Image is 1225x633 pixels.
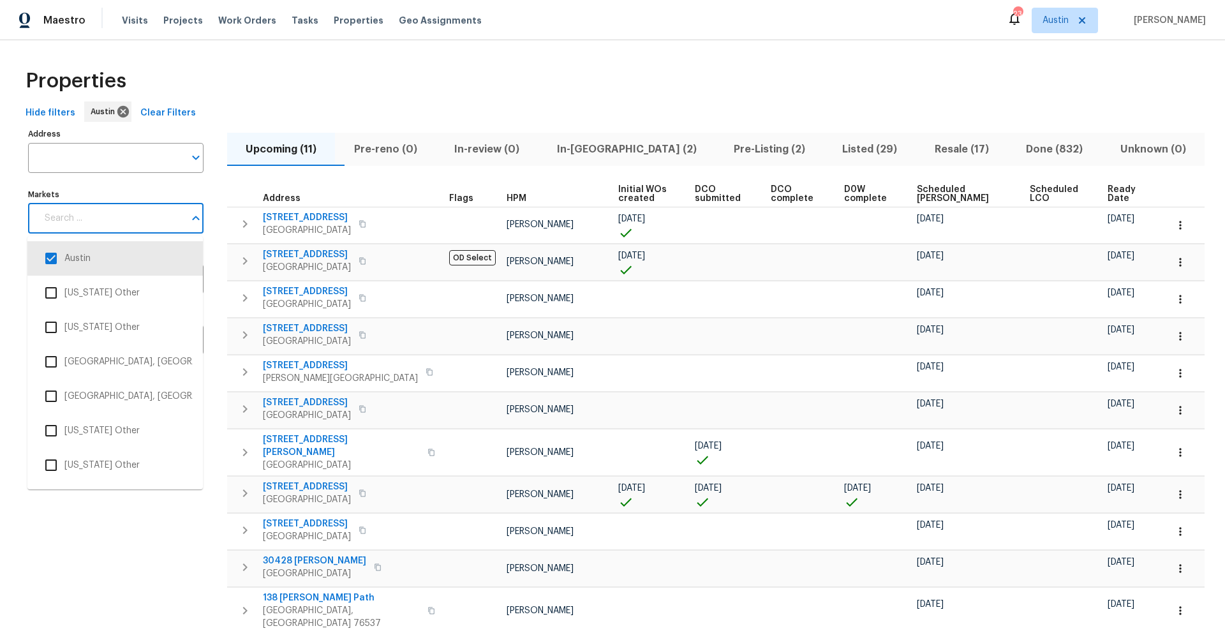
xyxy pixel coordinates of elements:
span: [STREET_ADDRESS] [263,211,351,224]
span: Tasks [292,16,318,25]
span: [GEOGRAPHIC_DATA] [263,493,351,506]
li: [GEOGRAPHIC_DATA], [GEOGRAPHIC_DATA] [38,348,193,375]
label: Markets [28,191,204,198]
span: [DATE] [1108,558,1134,567]
span: [STREET_ADDRESS] [263,285,351,298]
span: [PERSON_NAME] [1129,14,1206,27]
span: Austin [1043,14,1069,27]
span: Flags [449,194,473,203]
span: Scheduled [PERSON_NAME] [917,185,1007,203]
button: Clear Filters [135,101,201,125]
span: [DATE] [917,442,944,451]
span: Resale (17) [924,140,1000,158]
span: [STREET_ADDRESS] [263,396,351,409]
span: [GEOGRAPHIC_DATA] [263,530,351,543]
span: Ready Date [1108,185,1145,203]
span: [DATE] [917,600,944,609]
span: Geo Assignments [399,14,482,27]
span: [PERSON_NAME] [507,606,574,615]
span: [STREET_ADDRESS] [263,248,351,261]
li: [US_STATE] Other [38,279,193,306]
span: Scheduled LCO [1030,185,1087,203]
span: [DATE] [695,484,722,493]
span: [DATE] [1108,600,1134,609]
span: [STREET_ADDRESS] [263,518,351,530]
span: [GEOGRAPHIC_DATA], [GEOGRAPHIC_DATA] 76537 [263,604,420,630]
span: Maestro [43,14,85,27]
span: 30428 [PERSON_NAME] [263,555,366,567]
span: [PERSON_NAME] [507,405,574,414]
span: Austin [91,105,120,118]
span: [DATE] [1108,399,1134,408]
span: [PERSON_NAME] [507,220,574,229]
span: [DATE] [917,484,944,493]
span: [PERSON_NAME] [507,257,574,266]
li: Austin [38,245,193,272]
span: [GEOGRAPHIC_DATA] [263,224,351,237]
button: Hide filters [20,101,80,125]
span: Clear Filters [140,105,196,121]
span: [GEOGRAPHIC_DATA] [263,335,351,348]
span: Hide filters [26,105,75,121]
span: [STREET_ADDRESS] [263,322,351,335]
li: [US_STATE] Other [38,314,193,341]
span: Upcoming (11) [235,140,327,158]
span: Initial WOs created [618,185,673,203]
span: [GEOGRAPHIC_DATA] [263,567,366,580]
span: [DATE] [1108,251,1134,260]
span: Pre-reno (0) [343,140,427,158]
span: [DATE] [917,399,944,408]
span: D0W complete [844,185,895,203]
span: [DATE] [1108,325,1134,334]
span: [DATE] [917,214,944,223]
span: [STREET_ADDRESS] [263,359,418,372]
span: [DATE] [917,325,944,334]
span: [GEOGRAPHIC_DATA] [263,409,351,422]
span: 138 [PERSON_NAME] Path [263,592,420,604]
span: [STREET_ADDRESS] [263,480,351,493]
span: Properties [334,14,383,27]
span: [PERSON_NAME] [507,564,574,573]
li: [US_STATE] Other [38,417,193,444]
span: Work Orders [218,14,276,27]
span: Projects [163,14,203,27]
span: [DATE] [917,288,944,297]
span: [PERSON_NAME] [507,368,574,377]
span: [PERSON_NAME] [507,448,574,457]
span: In-[GEOGRAPHIC_DATA] (2) [546,140,707,158]
span: [DATE] [917,558,944,567]
span: Done (832) [1015,140,1094,158]
span: [DATE] [618,251,645,260]
span: [STREET_ADDRESS][PERSON_NAME] [263,433,420,459]
li: [GEOGRAPHIC_DATA], [GEOGRAPHIC_DATA] [38,383,193,410]
span: [DATE] [1108,484,1134,493]
label: Address [28,130,204,138]
span: [PERSON_NAME][GEOGRAPHIC_DATA] [263,372,418,385]
span: [DATE] [844,484,871,493]
span: Pre-Listing (2) [723,140,816,158]
span: DCO complete [771,185,822,203]
span: [PERSON_NAME] [507,527,574,536]
span: HPM [507,194,526,203]
li: [GEOGRAPHIC_DATA], [GEOGRAPHIC_DATA] [38,486,193,513]
span: Properties [26,75,126,87]
span: OD Select [449,250,496,265]
span: Address [263,194,301,203]
span: [GEOGRAPHIC_DATA] [263,459,420,472]
button: Close [187,209,205,227]
input: Search ... [37,204,184,234]
span: DCO submitted [695,185,749,203]
span: [DATE] [917,251,944,260]
span: [DATE] [618,484,645,493]
span: [PERSON_NAME] [507,490,574,499]
span: [GEOGRAPHIC_DATA] [263,298,351,311]
span: [DATE] [1108,442,1134,451]
div: 23 [1013,8,1022,20]
span: [DATE] [1108,214,1134,223]
span: [DATE] [917,521,944,530]
button: Open [187,149,205,167]
span: [DATE] [695,442,722,451]
span: [DATE] [1108,362,1134,371]
span: Unknown (0) [1110,140,1197,158]
span: Listed (29) [831,140,908,158]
